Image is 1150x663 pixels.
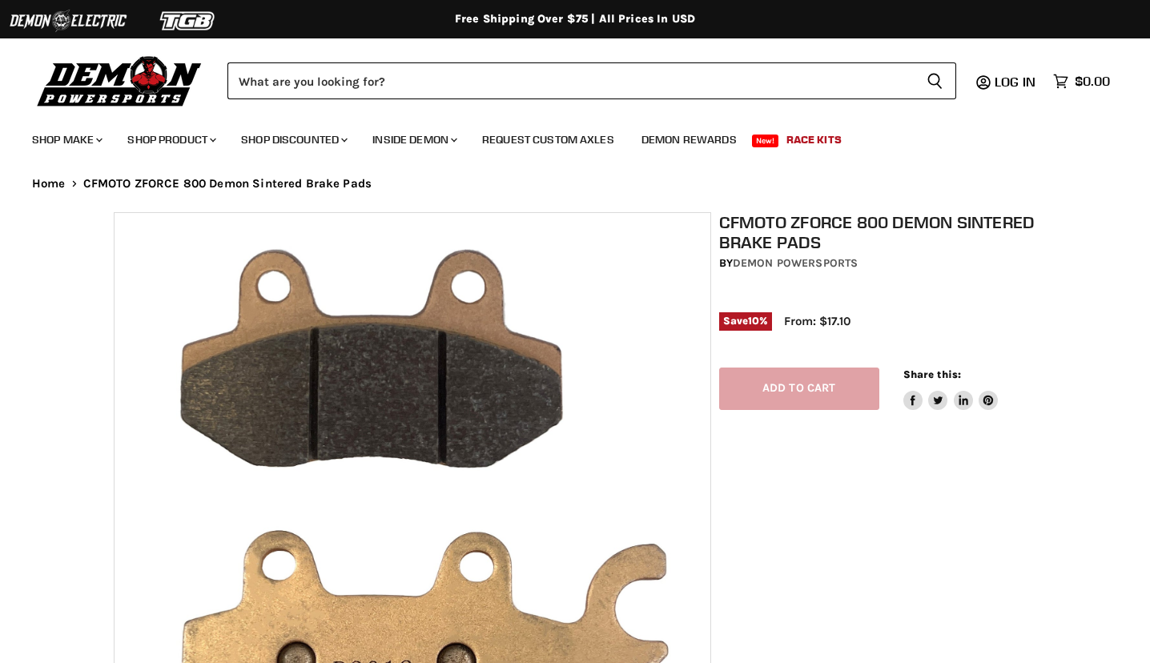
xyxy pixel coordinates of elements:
[774,123,854,156] a: Race Kits
[20,117,1106,156] ul: Main menu
[719,212,1045,252] h1: CFMOTO ZFORCE 800 Demon Sintered Brake Pads
[1075,74,1110,89] span: $0.00
[32,52,207,109] img: Demon Powersports
[360,123,467,156] a: Inside Demon
[227,62,914,99] input: Search
[784,314,850,328] span: From: $17.10
[20,123,112,156] a: Shop Make
[1045,70,1118,93] a: $0.00
[83,177,372,191] span: CFMOTO ZFORCE 800 Demon Sintered Brake Pads
[733,256,858,270] a: Demon Powersports
[719,312,772,330] span: Save %
[914,62,956,99] button: Search
[227,62,956,99] form: Product
[719,255,1045,272] div: by
[903,368,999,410] aside: Share this:
[748,315,759,327] span: 10
[32,177,66,191] a: Home
[8,6,128,36] img: Demon Electric Logo 2
[470,123,626,156] a: Request Custom Axles
[229,123,357,156] a: Shop Discounted
[903,368,961,380] span: Share this:
[752,135,779,147] span: New!
[995,74,1035,90] span: Log in
[128,6,248,36] img: TGB Logo 2
[115,123,226,156] a: Shop Product
[987,74,1045,89] a: Log in
[629,123,749,156] a: Demon Rewards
